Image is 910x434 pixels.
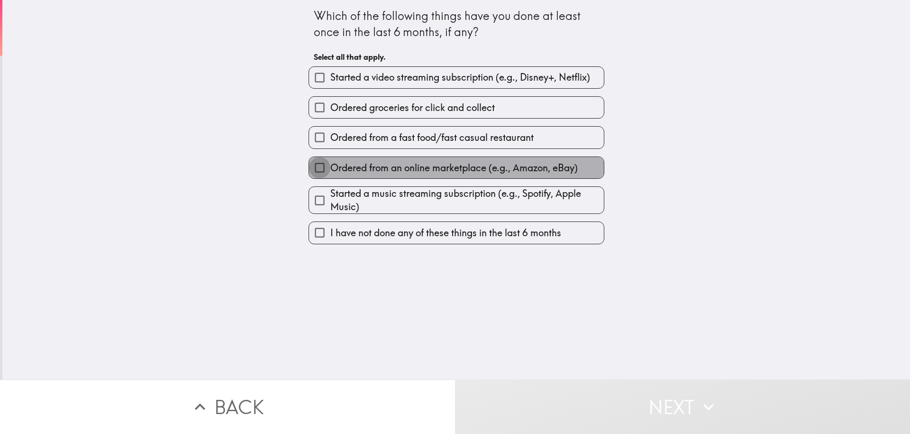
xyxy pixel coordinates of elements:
[309,97,604,118] button: Ordered groceries for click and collect
[330,131,534,144] span: Ordered from a fast food/fast casual restaurant
[309,222,604,243] button: I have not done any of these things in the last 6 months
[330,187,604,213] span: Started a music streaming subscription (e.g., Spotify, Apple Music)
[314,52,599,62] h6: Select all that apply.
[330,161,578,175] span: Ordered from an online marketplace (e.g., Amazon, eBay)
[309,67,604,88] button: Started a video streaming subscription (e.g., Disney+, Netflix)
[330,71,590,84] span: Started a video streaming subscription (e.g., Disney+, Netflix)
[309,157,604,178] button: Ordered from an online marketplace (e.g., Amazon, eBay)
[309,187,604,213] button: Started a music streaming subscription (e.g., Spotify, Apple Music)
[330,101,495,114] span: Ordered groceries for click and collect
[314,8,599,40] div: Which of the following things have you done at least once in the last 6 months, if any?
[330,226,561,240] span: I have not done any of these things in the last 6 months
[455,379,910,434] button: Next
[309,127,604,148] button: Ordered from a fast food/fast casual restaurant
